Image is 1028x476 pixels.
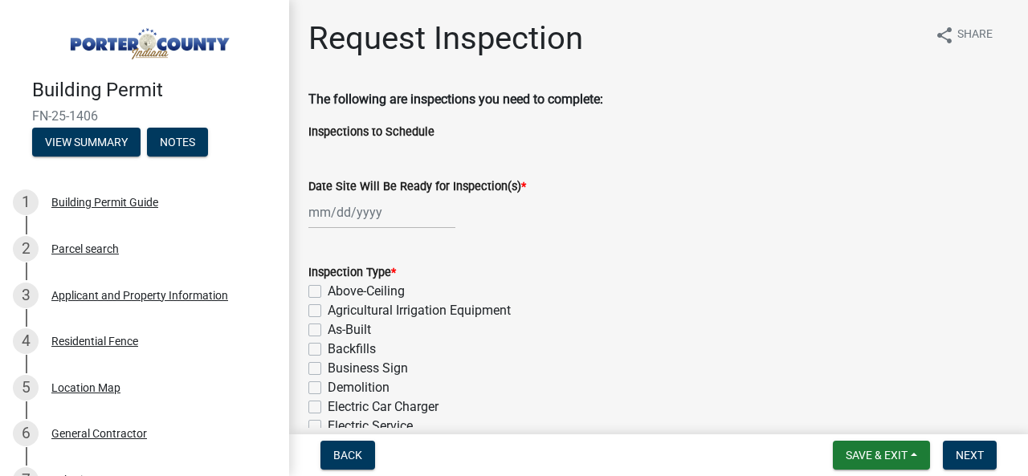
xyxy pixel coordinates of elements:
div: 2 [13,236,39,262]
label: Electric Car Charger [328,397,439,417]
wm-modal-confirm: Notes [147,136,208,149]
div: Location Map [51,382,120,393]
div: 3 [13,283,39,308]
label: Electric Service [328,417,413,436]
div: 1 [13,189,39,215]
label: Inspections to Schedule [308,127,434,138]
label: Inspection Type [308,267,396,279]
div: 4 [13,328,39,354]
label: As-Built [328,320,371,340]
span: Save & Exit [846,449,908,462]
div: Parcel search [51,243,119,254]
span: Back [333,449,362,462]
div: 6 [13,421,39,446]
img: Porter County, Indiana [32,17,263,62]
h1: Request Inspection [308,19,583,58]
button: Back [320,441,375,470]
label: Agricultural Irrigation Equipment [328,301,511,320]
div: Residential Fence [51,336,138,347]
button: View Summary [32,128,141,157]
span: FN-25-1406 [32,108,257,124]
label: Above-Ceiling [328,282,405,301]
div: General Contractor [51,428,147,439]
button: Next [943,441,997,470]
label: Business Sign [328,359,408,378]
button: Notes [147,128,208,157]
div: Building Permit Guide [51,197,158,208]
i: share [935,26,954,45]
input: mm/dd/yyyy [308,196,455,229]
strong: The following are inspections you need to complete: [308,92,603,107]
div: 5 [13,375,39,401]
label: Demolition [328,378,390,397]
button: Save & Exit [833,441,930,470]
button: shareShare [922,19,1006,51]
wm-modal-confirm: Summary [32,136,141,149]
h4: Building Permit [32,79,276,102]
label: Date Site Will Be Ready for Inspection(s) [308,181,526,193]
div: Applicant and Property Information [51,290,228,301]
span: Next [956,449,984,462]
span: Share [957,26,993,45]
label: Backfills [328,340,376,359]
